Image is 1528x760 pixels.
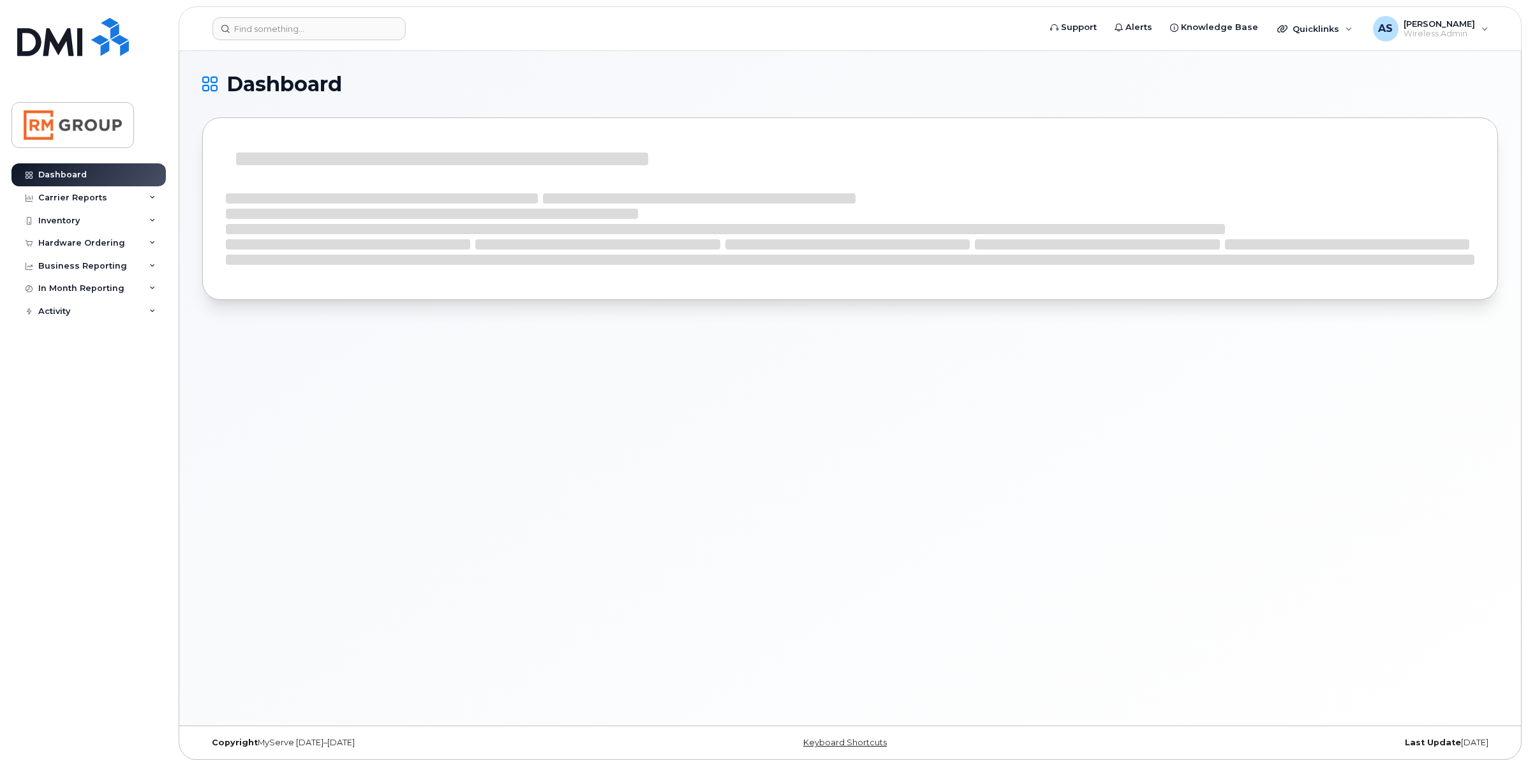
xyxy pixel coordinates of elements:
[226,75,342,94] span: Dashboard
[1405,738,1461,747] strong: Last Update
[1066,738,1498,748] div: [DATE]
[202,738,634,748] div: MyServe [DATE]–[DATE]
[212,738,258,747] strong: Copyright
[803,738,887,747] a: Keyboard Shortcuts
